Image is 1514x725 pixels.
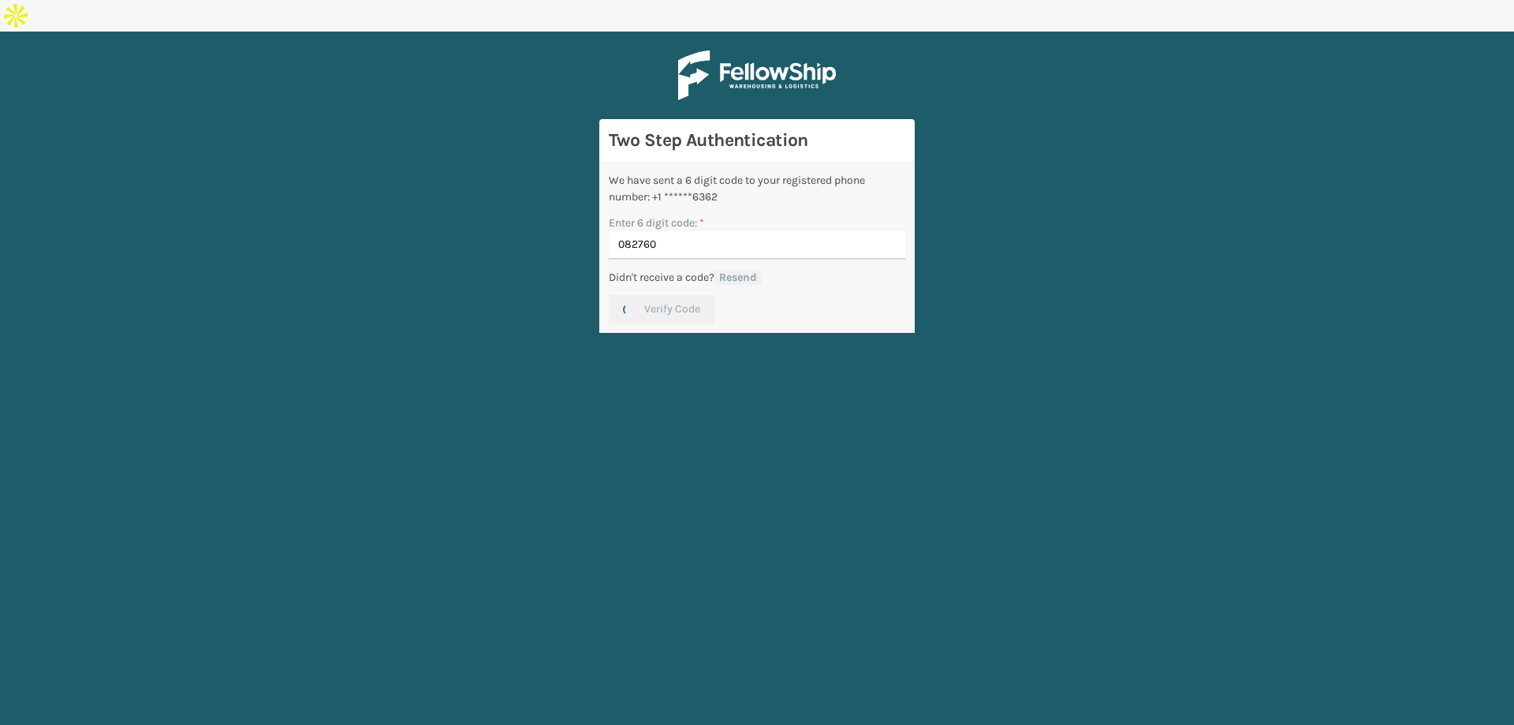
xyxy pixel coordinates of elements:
[609,172,905,205] div: We have sent a 6 digit code to your registered phone number: +1 ******6362
[678,50,836,100] img: Logo
[609,295,714,323] button: Verify Code
[609,215,704,231] label: Enter 6 digit code:
[609,129,905,152] h3: Two Step Authentication
[714,271,762,285] button: Resend
[609,269,714,286] p: Didn't receive a code?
